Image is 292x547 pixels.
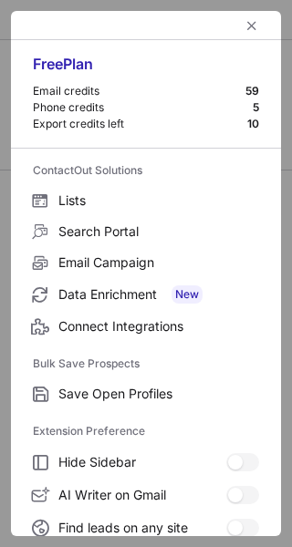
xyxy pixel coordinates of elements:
label: ContactOut Solutions [33,156,259,185]
div: 59 [245,84,259,98]
span: New [172,285,203,304]
span: Save Open Profiles [58,386,259,402]
div: Email credits [33,84,245,98]
button: right-button [29,16,47,35]
label: AI Writer on Gmail [11,479,281,511]
label: Bulk Save Prospects [33,349,259,378]
span: Email Campaign [58,254,259,271]
label: Lists [11,185,281,216]
label: Hide Sidebar [11,446,281,479]
span: AI Writer on Gmail [58,487,226,503]
div: Phone credits [33,100,253,115]
span: Connect Integrations [58,318,259,335]
label: Email Campaign [11,247,281,278]
label: Search Portal [11,216,281,247]
label: Connect Integrations [11,311,281,342]
div: 10 [247,117,259,131]
span: Hide Sidebar [58,454,226,470]
span: Find leads on any site [58,520,226,536]
button: left-button [241,15,263,36]
div: 5 [253,100,259,115]
span: Lists [58,192,259,209]
span: Data Enrichment [58,285,259,304]
label: Save Open Profiles [11,378,281,409]
div: Free Plan [33,55,259,84]
div: Export credits left [33,117,247,131]
label: Extension Preference [33,417,259,446]
label: Find leads on any site [11,511,281,544]
span: Search Portal [58,223,259,240]
label: Data Enrichment New [11,278,281,311]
